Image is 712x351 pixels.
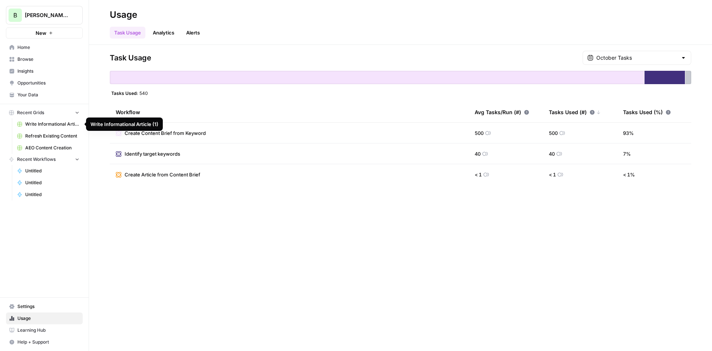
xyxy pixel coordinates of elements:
a: Usage [6,312,83,324]
div: Write Informational Article (1) [90,120,158,128]
span: 500 [549,129,558,137]
a: Untitled [14,165,83,177]
span: New [36,29,46,37]
span: Recent Grids [17,109,44,116]
span: Settings [17,303,79,310]
a: Learning Hub [6,324,83,336]
div: Usage [110,9,137,21]
a: Untitled [14,189,83,201]
span: Usage [17,315,79,322]
div: Tasks Used (#) [549,102,601,122]
span: < 1 [549,171,556,178]
span: AEO Content Creation [25,145,79,151]
span: Create Content Brief from Keyword [125,129,206,137]
span: < 1 % [623,171,635,178]
a: Opportunities [6,77,83,89]
span: Create Article from Content Brief [125,171,200,178]
a: Home [6,42,83,53]
span: Learning Hub [17,327,79,334]
div: Avg Tasks/Run (#) [475,102,529,122]
a: Write Informational Article (1) [14,118,83,130]
button: Recent Grids [6,107,83,118]
input: October Tasks [596,54,678,62]
span: Recent Workflows [17,156,56,163]
span: Insights [17,68,79,74]
span: Untitled [25,191,79,198]
span: Opportunities [17,80,79,86]
button: New [6,27,83,39]
button: Workspace: Bennett Financials [6,6,83,24]
span: 500 [475,129,484,137]
span: Browse [17,56,79,63]
a: Browse [6,53,83,65]
div: Workflow [116,102,463,122]
a: Refresh Existing Content [14,130,83,142]
span: Write Informational Article (1) [25,121,79,128]
a: Insights [6,65,83,77]
a: AEO Content Creation [14,142,83,154]
span: 40 [475,150,481,158]
span: Untitled [25,168,79,174]
span: Refresh Existing Content [25,133,79,139]
a: Task Usage [110,27,145,39]
span: 93 % [623,129,634,137]
span: Home [17,44,79,51]
a: Settings [6,301,83,312]
a: Analytics [148,27,179,39]
a: Your Data [6,89,83,101]
button: Help + Support [6,336,83,348]
span: 540 [139,90,148,96]
a: Untitled [14,177,83,189]
button: Recent Workflows [6,154,83,165]
span: Your Data [17,92,79,98]
a: Alerts [182,27,204,39]
span: 7 % [623,150,631,158]
span: Identify target keywords [125,150,180,158]
span: [PERSON_NAME] Financials [25,11,70,19]
span: Untitled [25,179,79,186]
span: B [13,11,17,20]
span: Task Usage [110,53,151,63]
span: Help + Support [17,339,79,345]
span: Tasks Used: [111,90,138,96]
span: 40 [549,150,555,158]
div: Tasks Used (%) [623,102,671,122]
span: < 1 [475,171,482,178]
